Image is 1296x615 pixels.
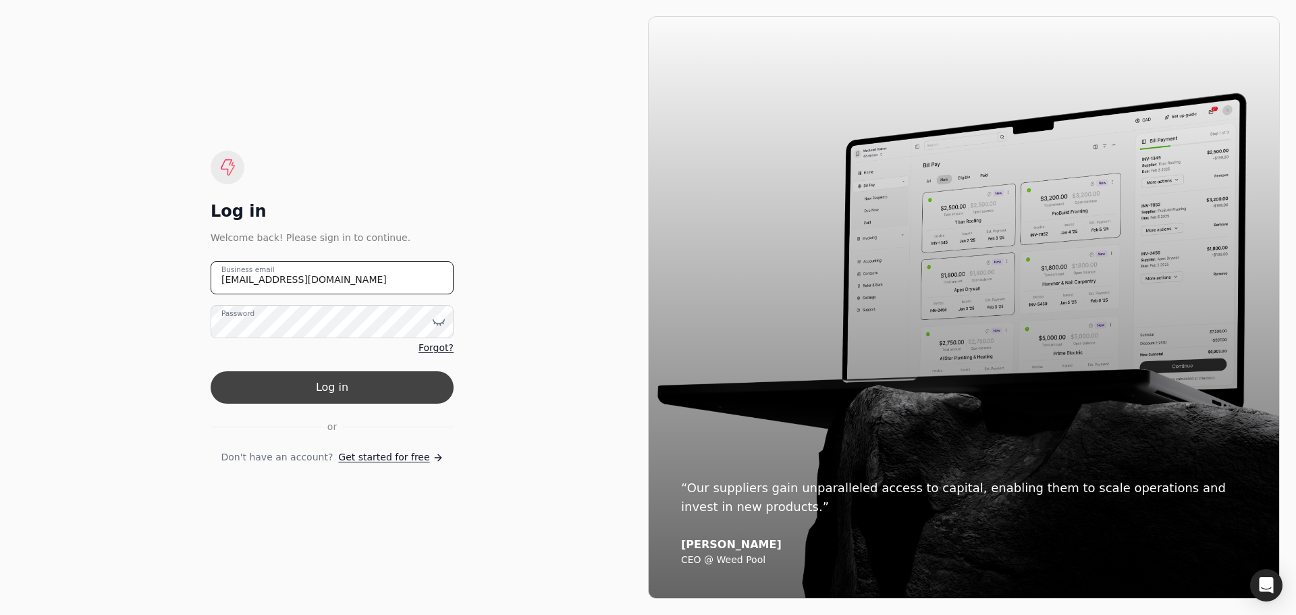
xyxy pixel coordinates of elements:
[221,450,333,464] span: Don't have an account?
[221,265,275,275] label: Business email
[211,200,454,222] div: Log in
[338,450,443,464] a: Get started for free
[338,450,429,464] span: Get started for free
[1250,569,1282,601] div: Open Intercom Messenger
[681,538,1247,552] div: [PERSON_NAME]
[211,371,454,404] button: Log in
[418,341,454,355] a: Forgot?
[681,479,1247,516] div: “Our suppliers gain unparalleled access to capital, enabling them to scale operations and invest ...
[327,420,337,434] span: or
[211,230,454,245] div: Welcome back! Please sign in to continue.
[681,554,1247,566] div: CEO @ Weed Pool
[221,309,254,319] label: Password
